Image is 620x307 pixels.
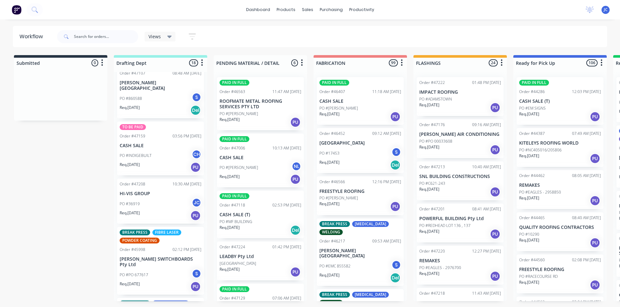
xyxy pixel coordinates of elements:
p: [GEOGRAPHIC_DATA] [220,261,256,266]
p: Req. [DATE] [319,111,340,117]
div: 08:48 AM [DATE] [173,70,201,76]
p: PO #EAGLES - 2976700 [419,265,461,271]
p: PO #REDHEAD LOT 136 , 137 [419,223,471,229]
div: products [273,5,299,15]
p: Req. [DATE] [519,111,539,117]
div: PU [290,267,301,277]
a: dashboard [243,5,273,15]
div: 03:04 PM [DATE] [572,299,601,305]
span: JC [604,7,608,13]
div: 02:53 PM [DATE] [272,202,301,208]
div: PU [190,162,201,172]
p: HI-VIS GROUP [120,191,201,196]
div: PAID IN FULLOrder #4428612:03 PM [DATE]CASH SALE (T)PO #EM SIGNSReq.[DATE]PU [517,77,603,125]
p: PO #[PERSON_NAME] [220,111,258,117]
p: Req. [DATE] [120,210,140,216]
div: Order #4722201:48 PM [DATE]IMPACT ROOFINGPO #ADAMSTOWNReq.[DATE]PU [417,77,504,116]
div: Order #44562 [519,299,545,305]
p: PO #C621-243 [419,181,445,186]
div: S [192,269,201,278]
div: Order #4656612:16 PM [DATE]FREESTYLE ROOFINGPO #[PERSON_NAME]Req.[DATE]PU [317,176,404,215]
p: CASH SALE [120,143,201,148]
div: PAID IN FULL [220,80,249,86]
div: Order #4720108:41 AM [DATE]POWERFUL BUILDING Pty LtdPO #REDHEAD LOT 136 , 137Req.[DATE]PU [417,204,504,242]
div: 12:16 PM [DATE] [372,179,401,185]
div: Order #47213 [419,164,445,170]
div: WELDING [319,300,343,306]
div: PAID IN FULL [220,286,249,292]
div: Order #4721310:40 AM [DATE]SNL BUILDING CONSTRUCTIONSPO #C621-243Req.[DATE]PU [417,161,504,200]
div: Order #4710708:48 AM [DATE][PERSON_NAME][GEOGRAPHIC_DATA]PO #860588SReq.[DATE]Del [117,51,204,118]
p: PO #EAGLES - 2958850 [519,189,561,195]
p: Req. [DATE] [419,271,439,277]
div: PU [490,229,500,239]
p: PO #EMC 855582 [319,263,351,269]
p: Req. [DATE] [419,229,439,234]
p: CASH SALE (T) [519,99,601,104]
div: Order #46217 [319,238,345,244]
div: 11:47 AM [DATE] [272,89,301,95]
p: Req. [DATE] [319,272,340,278]
p: [PERSON_NAME][GEOGRAPHIC_DATA] [120,80,201,91]
div: Order #47006 [220,145,245,151]
div: PAID IN FULLOrder #4640711:18 AM [DATE]CASH SALEPO #[PERSON_NAME]Req.[DATE]PU [317,77,404,125]
p: Req. [DATE] [319,201,340,207]
p: IMPACT ROOFING [419,89,501,95]
p: SNL BUILDING CONSTRUCTIONS [419,174,501,179]
div: Order #4446508:40 AM [DATE]QUALITY ROOFING CONTRACTORSPO #10290Req.[DATE]PU [517,212,603,251]
div: Order #47129 [220,295,245,301]
p: REMAKES [419,258,501,264]
p: PO #PO 00033608 [419,138,452,144]
div: PU [590,238,600,248]
div: S [391,260,401,270]
img: Factory [12,5,21,15]
p: Req. [DATE] [220,117,240,123]
div: PU [290,174,301,184]
div: Order #4438707:49 AM [DATE]KITELEYS ROOFING WORLDPO #NC405016/205806Req.[DATE]PU [517,128,603,167]
div: PU [190,210,201,221]
p: QUALITY ROOFING CONTRACTORS [519,225,601,230]
p: [GEOGRAPHIC_DATA] [319,140,401,146]
p: PO #RACECOURSE RD [519,274,558,279]
div: Order #47208 [120,181,145,187]
div: PAID IN FULLOrder #4711802:53 PM [DATE]CASH SALE (T)PO #MF BUILDINGReq.[DATE]Del [217,191,304,238]
div: Order #44465 [519,215,545,221]
div: [MEDICAL_DATA] [352,292,389,298]
div: 11:43 AM [DATE] [472,290,501,296]
p: FREESTYLE ROOFING [519,267,601,272]
p: Req. [DATE] [319,159,340,165]
div: PU [590,280,600,290]
div: Order #47107 [120,70,145,76]
div: PU [590,112,600,122]
div: 01:48 PM [DATE] [472,80,501,86]
div: Order #45998 [120,247,145,253]
div: PU [590,195,600,206]
p: PO #NC405016/205806 [519,147,562,153]
p: [PERSON_NAME][GEOGRAPHIC_DATA] [319,248,401,259]
div: PAID IN FULL [220,193,249,199]
div: 01:42 PM [DATE] [272,244,301,250]
div: Del [290,225,301,235]
div: Order #47118 [220,202,245,208]
div: Order #47220 [419,248,445,254]
div: CH [192,149,201,159]
div: Order #44387 [519,131,545,136]
div: TO BE PAIDOrder #4715903:56 PM [DATE]CASH SALEPO #INDIGEBUILTCHReq.[DATE]PU [117,122,204,176]
div: 08:40 AM [DATE] [572,215,601,221]
p: POWERFUL BUILDING Pty Ltd [419,216,501,221]
div: 07:49 AM [DATE] [572,131,601,136]
p: CASH SALE [319,99,401,104]
p: Req. [DATE] [519,195,539,201]
div: PU [390,201,400,212]
div: Del [190,105,201,115]
div: S [192,92,201,102]
p: Req. [DATE] [220,174,240,180]
div: [MEDICAL_DATA] [352,221,389,227]
div: 02:12 PM [DATE] [173,247,201,253]
p: [PERSON_NAME] AIR CONDITIONING [419,132,501,137]
div: 08:05 AM [DATE] [572,173,601,179]
div: 08:41 AM [DATE] [472,206,501,212]
div: 03:56 PM [DATE] [173,133,201,139]
div: PU [390,112,400,122]
div: Order #44286 [519,89,545,95]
